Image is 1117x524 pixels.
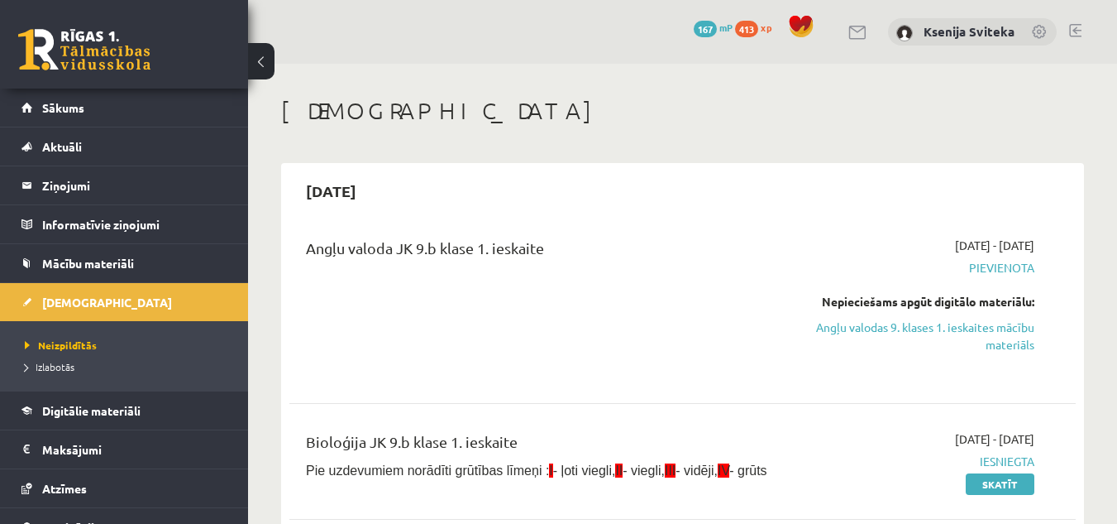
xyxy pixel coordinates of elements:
[21,127,227,166] a: Aktuāli
[694,21,733,34] a: 167 mP
[955,237,1034,254] span: [DATE] - [DATE]
[25,339,97,352] span: Neizpildītās
[549,464,552,478] span: I
[718,464,729,478] span: IV
[25,359,232,374] a: Izlabotās
[42,139,82,154] span: Aktuāli
[21,469,227,507] a: Atzīmes
[21,166,227,204] a: Ziņojumi
[615,464,623,478] span: II
[18,29,150,70] a: Rīgas 1. Tālmācības vidusskola
[42,205,227,243] legend: Informatīvie ziņojumi
[808,293,1034,310] div: Nepieciešams apgūt digitālo materiālu:
[21,89,227,127] a: Sākums
[42,430,227,469] legend: Maksājumi
[966,474,1034,495] a: Skatīt
[306,237,783,267] div: Angļu valoda JK 9.b klase 1. ieskaite
[42,256,134,271] span: Mācību materiāli
[25,338,232,353] a: Neizpildītās
[808,259,1034,276] span: Pievienota
[25,360,74,373] span: Izlabotās
[761,21,771,34] span: xp
[306,430,783,461] div: Bioloģija JK 9.b klase 1. ieskaite
[42,295,172,310] span: [DEMOGRAPHIC_DATA]
[955,430,1034,448] span: [DATE] - [DATE]
[306,464,767,478] span: Pie uzdevumiem norādīti grūtības līmeņi : - ļoti viegli, - viegli, - vidēji, - grūts
[719,21,733,34] span: mP
[21,205,227,243] a: Informatīvie ziņojumi
[665,464,675,478] span: III
[924,23,1014,40] a: Ksenija Sviteka
[42,100,84,115] span: Sākums
[42,166,227,204] legend: Ziņojumi
[694,21,717,37] span: 167
[21,244,227,282] a: Mācību materiāli
[42,481,87,496] span: Atzīmes
[21,430,227,469] a: Maksājumi
[21,283,227,321] a: [DEMOGRAPHIC_DATA]
[42,403,141,418] span: Digitālie materiāli
[808,453,1034,470] span: Iesniegta
[281,97,1084,125] h1: [DEMOGRAPHIC_DATA]
[21,392,227,430] a: Digitālie materiāli
[735,21,780,34] a: 413 xp
[808,319,1034,353] a: Angļu valodas 9. klases 1. ieskaites mācību materiāls
[735,21,758,37] span: 413
[896,25,913,41] img: Ksenija Sviteka
[289,171,373,210] h2: [DATE]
